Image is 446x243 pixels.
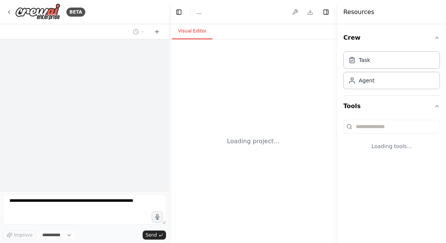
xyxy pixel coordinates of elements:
[66,8,85,17] div: BETA
[227,137,280,146] div: Loading project...
[143,231,166,240] button: Send
[343,96,440,117] button: Tools
[343,136,440,156] div: Loading tools...
[359,77,374,84] div: Agent
[343,117,440,162] div: Tools
[197,8,201,16] nav: breadcrumb
[321,7,331,17] button: Hide right sidebar
[343,27,440,48] button: Crew
[359,56,370,64] div: Task
[146,232,157,238] span: Send
[174,7,184,17] button: Hide left sidebar
[152,211,163,223] button: Click to speak your automation idea
[197,8,201,16] span: ...
[130,27,148,36] button: Switch to previous chat
[14,232,32,238] span: Improve
[151,27,163,36] button: Start a new chat
[15,3,60,20] img: Logo
[343,8,374,17] h4: Resources
[343,48,440,95] div: Crew
[172,23,212,39] button: Visual Editor
[3,230,36,240] button: Improve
